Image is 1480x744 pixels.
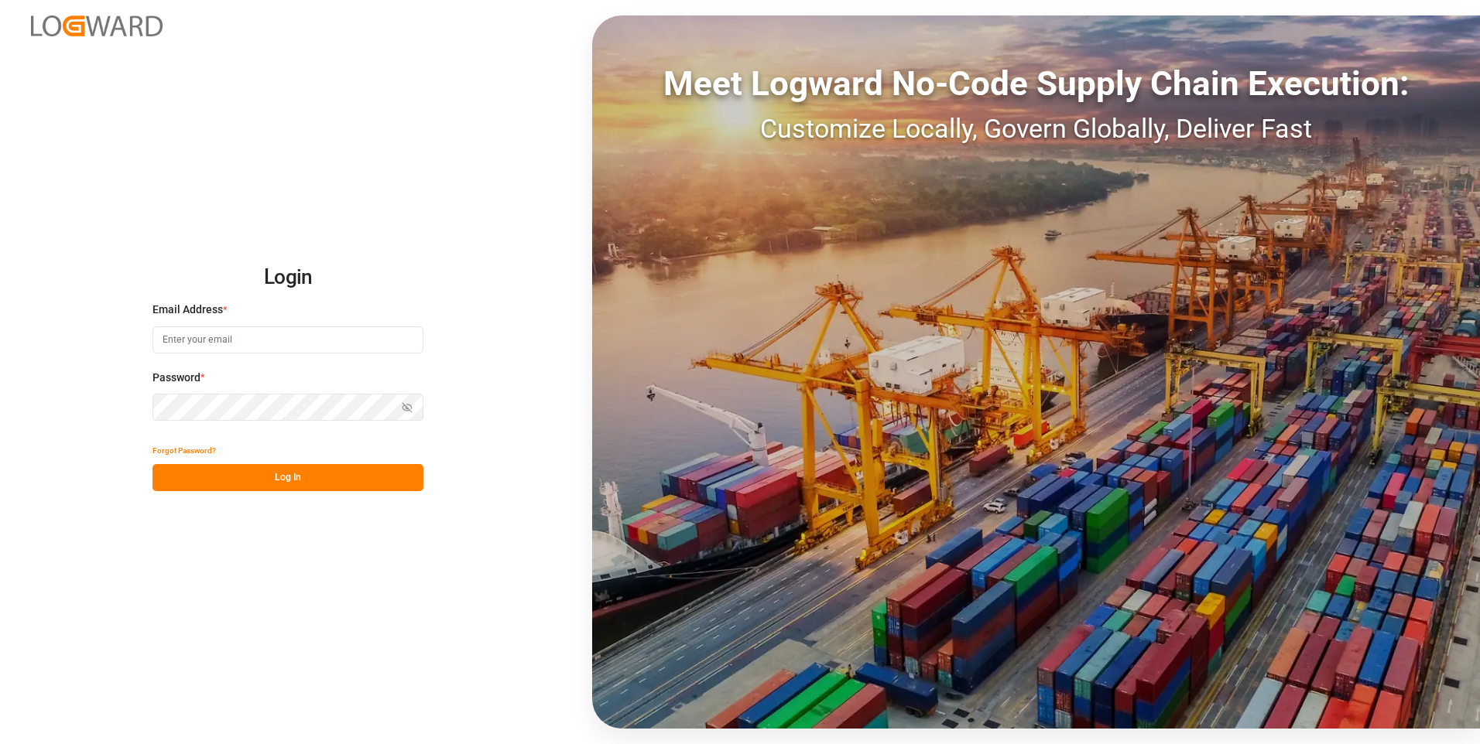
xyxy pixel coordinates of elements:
[152,437,216,464] button: Forgot Password?
[152,464,423,491] button: Log In
[31,15,163,36] img: Logward_new_orange.png
[152,370,200,386] span: Password
[592,109,1480,148] div: Customize Locally, Govern Globally, Deliver Fast
[152,253,423,302] h2: Login
[592,58,1480,109] div: Meet Logward No-Code Supply Chain Execution:
[152,326,423,353] input: Enter your email
[152,302,223,318] span: Email Address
